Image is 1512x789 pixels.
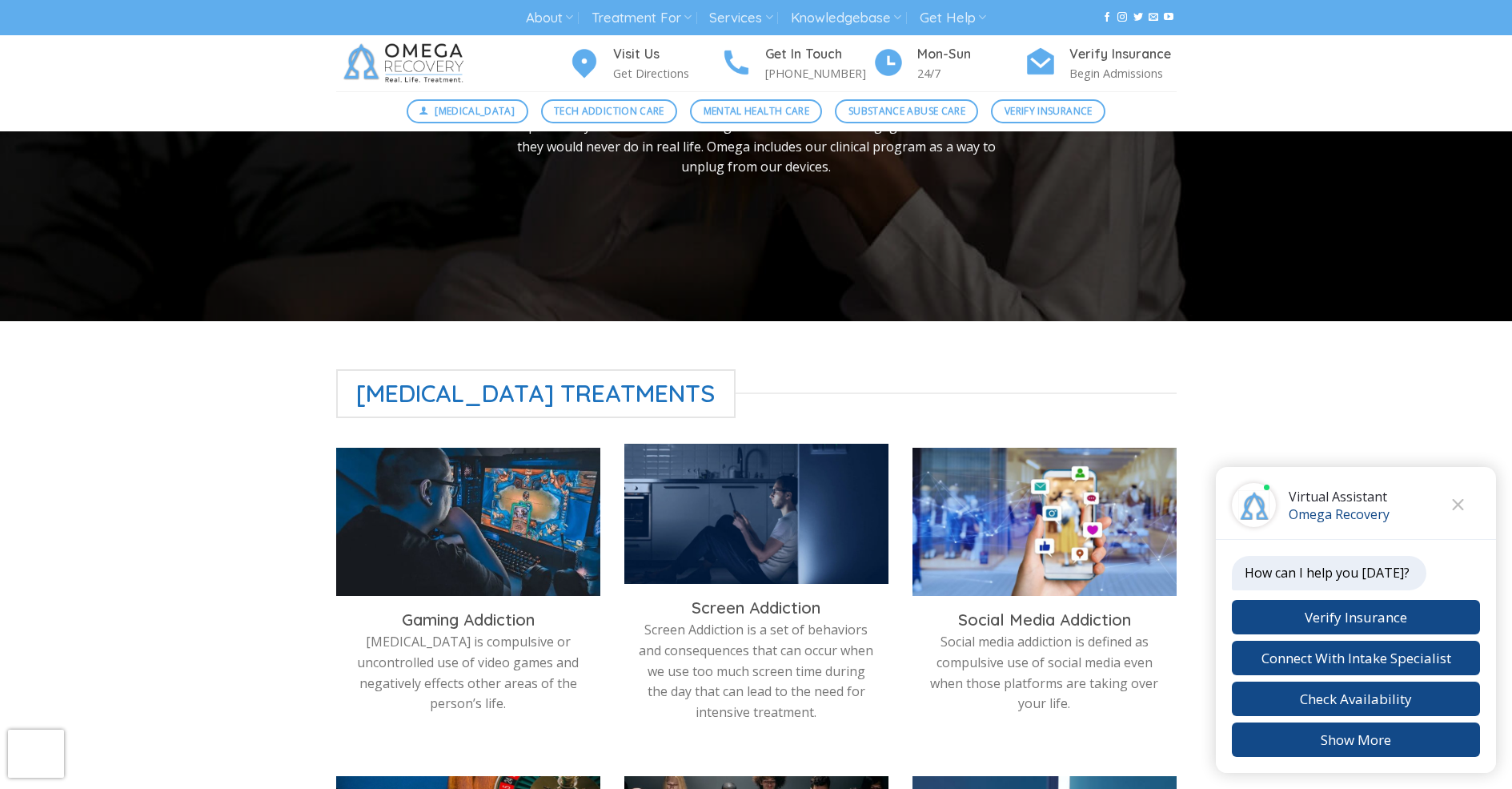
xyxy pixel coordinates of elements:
h3: Screen Addiction [636,598,876,618]
a: Send us an email [1149,12,1158,23]
a: Mental Health Care [690,99,822,123]
h4: Visit Us [613,44,720,65]
p: Begin Admissions [1069,64,1177,83]
h3: Social Media Addiction [924,610,1165,630]
a: Follow on Facebook [1102,12,1112,23]
img: Omega Recovery [336,35,476,91]
p: One of the most serious issues with Tech Addiction is the absence of online responsibility. Users... [497,95,1016,177]
p: Screen Addiction is a set of behaviors and consequences that can occur when we use too much scree... [636,620,876,723]
a: Substance Abuse Care [835,99,978,123]
h4: Verify Insurance [1069,44,1177,65]
p: Get Directions [613,64,720,83]
p: [PHONE_NUMBER] [765,64,872,83]
a: Treatment For [592,3,692,33]
p: Social media addiction is defined as compulsive use of social media even when those platforms are... [924,632,1165,714]
a: Services [709,3,772,33]
a: Get Help [920,3,986,33]
span: [MEDICAL_DATA] [435,103,515,119]
a: Get In Touch [PHONE_NUMBER] [720,44,872,83]
a: Knowledgebase [791,3,901,33]
h3: Gaming Addiction [348,610,588,630]
a: Visit Us Get Directions [568,44,720,83]
span: Tech Addiction Care [554,103,664,119]
span: Verify Insurance [1005,103,1093,119]
h4: Get In Touch [765,44,872,65]
a: Verify Insurance Begin Admissions [1025,44,1177,83]
a: Follow on Instagram [1117,12,1127,23]
a: Follow on Twitter [1133,12,1143,23]
a: Tech Addiction Care [541,99,678,123]
a: Follow on YouTube [1164,12,1173,23]
a: Verify Insurance [991,99,1105,123]
span: Mental Health Care [704,103,809,119]
a: About [526,3,573,33]
h4: Mon-Sun [917,44,1025,65]
span: Substance Abuse Care [848,103,965,119]
p: [MEDICAL_DATA] is compulsive or uncontrolled use of video games and negatively effects other area... [348,632,588,714]
p: 24/7 [917,64,1025,83]
span: [MEDICAL_DATA] Treatments [336,369,736,418]
a: [MEDICAL_DATA] [407,99,528,123]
